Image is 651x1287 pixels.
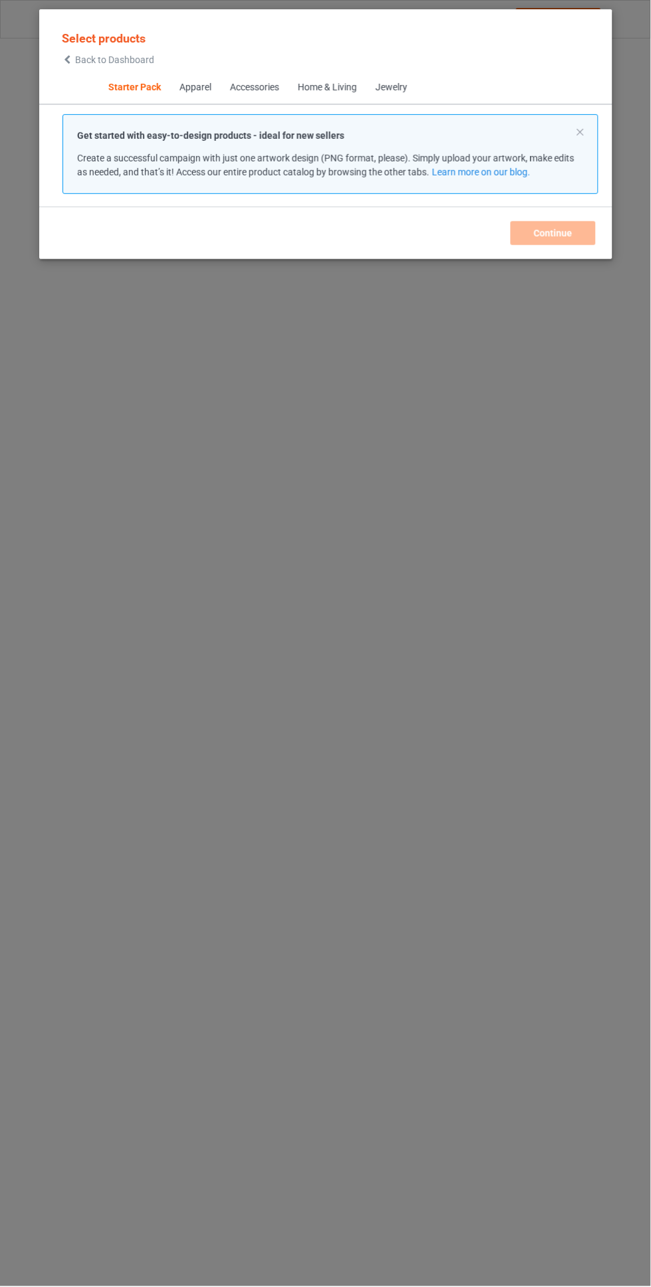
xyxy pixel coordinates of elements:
[62,31,146,45] span: Select products
[230,81,279,94] div: Accessories
[376,81,408,94] div: Jewelry
[99,72,170,104] span: Starter Pack
[298,81,357,94] div: Home & Living
[432,167,530,177] a: Learn more on our blog.
[75,54,154,65] span: Back to Dashboard
[180,81,211,94] div: Apparel
[77,153,575,177] span: Create a successful campaign with just one artwork design (PNG format, please). Simply upload you...
[77,130,344,141] strong: Get started with easy-to-design products - ideal for new sellers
